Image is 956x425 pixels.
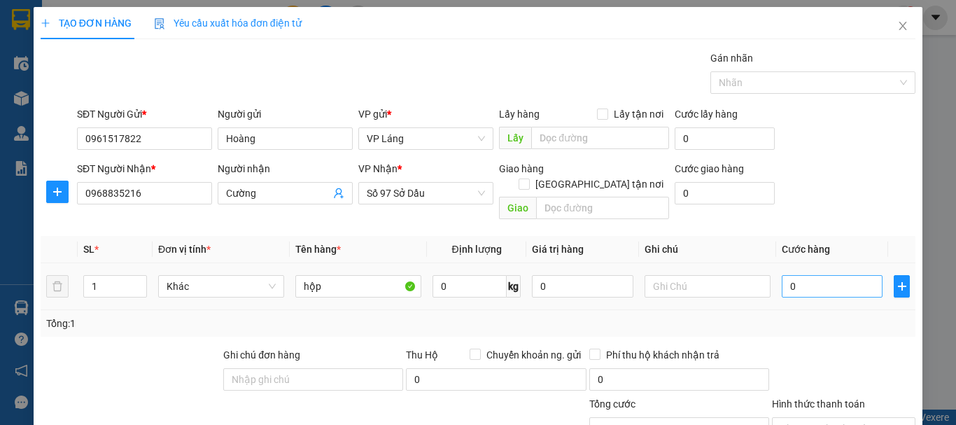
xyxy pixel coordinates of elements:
span: plus [41,18,50,28]
th: Ghi chú [639,236,776,263]
input: VD: Bàn, Ghế [295,275,421,298]
span: Thu Hộ [406,349,438,361]
span: kg [507,275,521,298]
span: VP Nhận [358,163,398,174]
label: Gán nhãn [710,53,753,64]
img: logo [6,55,78,127]
span: Số 97 Sở Dầu [367,183,485,204]
span: Lấy [499,127,531,149]
div: Người gửi [218,106,353,122]
span: Giá trị hàng [532,244,584,255]
span: Yêu cầu xuất hóa đơn điện tử [154,18,302,29]
span: VP Láng [367,128,485,149]
strong: CHUYỂN PHÁT NHANH VIP ANH HUY [87,11,192,57]
span: Giao hàng [499,163,544,174]
span: plus [894,281,909,292]
span: SL [83,244,94,255]
button: plus [894,275,910,298]
span: Chuyển khoản ng. gửi [481,347,586,363]
span: plus [47,186,68,197]
span: Lấy tận nơi [608,106,669,122]
span: Phí thu hộ khách nhận trả [600,347,725,363]
div: VP gửi [358,106,493,122]
button: plus [46,181,69,203]
button: Close [883,7,922,46]
span: Đơn vị tính [158,244,211,255]
span: close [897,20,908,32]
label: Ghi chú đơn hàng [223,349,300,361]
label: Cước giao hàng [675,163,744,174]
span: TẠO ĐƠN HÀNG [41,18,132,29]
input: Ghi chú đơn hàng [223,368,403,391]
span: Giao [499,197,536,219]
button: delete [46,275,69,298]
div: SĐT Người Gửi [77,106,212,122]
img: icon [154,18,165,29]
span: Chuyển phát nhanh: [GEOGRAPHIC_DATA] - [GEOGRAPHIC_DATA] [79,60,200,110]
div: SĐT Người Nhận [77,161,212,176]
input: Cước lấy hàng [675,127,775,150]
input: Dọc đường [536,197,669,219]
label: Cước lấy hàng [675,109,738,120]
span: Cước hàng [782,244,830,255]
span: user-add [333,188,344,199]
span: Lấy hàng [499,109,540,120]
label: Hình thức thanh toán [772,398,865,410]
input: Dọc đường [531,127,669,149]
div: Người nhận [218,161,353,176]
span: [GEOGRAPHIC_DATA] tận nơi [530,176,669,192]
input: Cước giao hàng [675,182,775,204]
span: Tên hàng [295,244,341,255]
span: Khác [167,276,276,297]
span: Tổng cước [589,398,635,410]
input: 0 [532,275,633,298]
span: Định lượng [451,244,501,255]
input: Ghi Chú [645,275,771,298]
div: Tổng: 1 [46,316,370,331]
